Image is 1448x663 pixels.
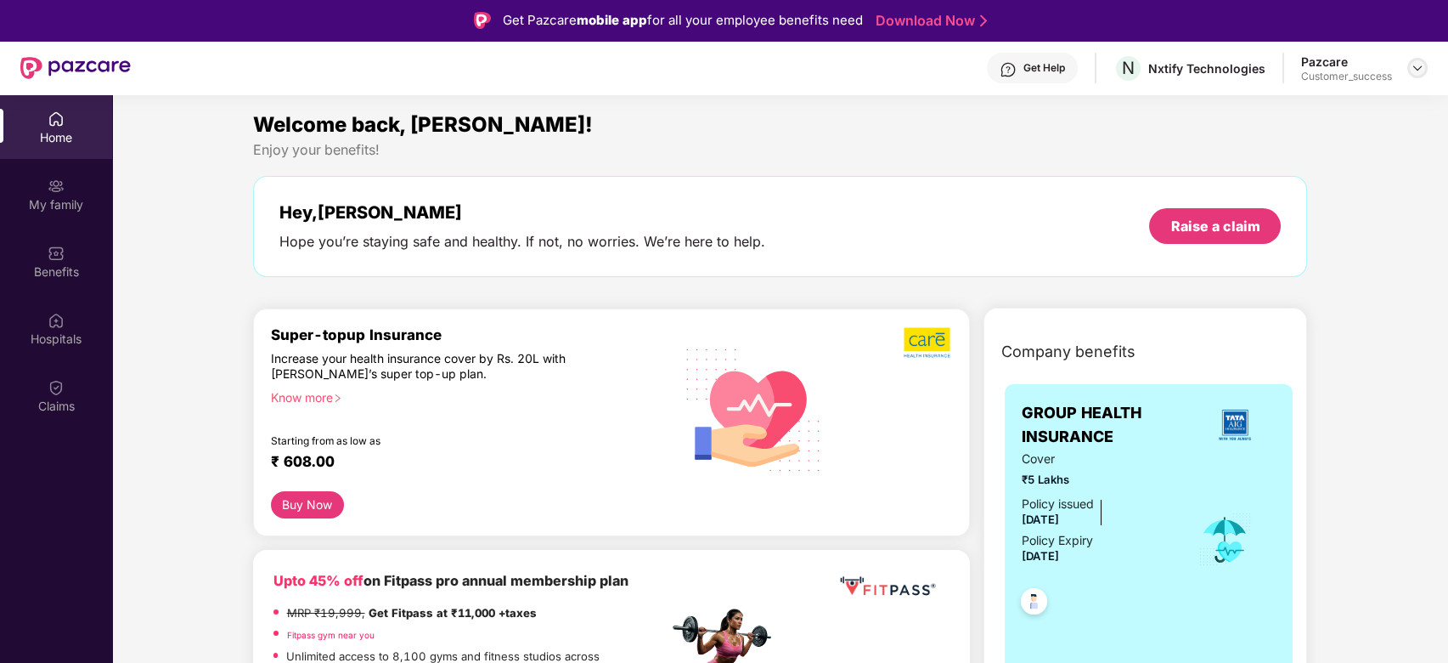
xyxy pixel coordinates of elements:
[287,606,365,620] del: MRP ₹19,999,
[1170,217,1259,235] div: Raise a claim
[1148,60,1265,76] div: Nxtify Technologies
[1022,513,1059,526] span: [DATE]
[273,572,363,589] b: Upto 45% off
[48,110,65,127] img: svg+xml;base64,PHN2ZyBpZD0iSG9tZSIgeG1sbnM9Imh0dHA6Ly93d3cudzMub3JnLzIwMDAvc3ZnIiB3aWR0aD0iMjAiIG...
[1001,340,1135,364] span: Company benefits
[837,570,938,602] img: fppp.png
[271,390,658,402] div: Know more
[577,12,647,28] strong: mobile app
[48,178,65,195] img: svg+xml;base64,PHN2ZyB3aWR0aD0iMjAiIGhlaWdodD0iMjAiIHZpZXdCb3g9IjAgMCAyMCAyMCIgZmlsbD0ibm9uZSIgeG...
[271,326,668,343] div: Super-topup Insurance
[980,12,987,30] img: Stroke
[279,233,765,251] div: Hope you’re staying safe and healthy. If not, no worries. We’re here to help.
[474,12,491,29] img: Logo
[1122,58,1135,78] span: N
[503,10,863,31] div: Get Pazcare for all your employee benefits need
[673,326,835,491] img: svg+xml;base64,PHN2ZyB4bWxucz0iaHR0cDovL3d3dy53My5vcmcvMjAwMC9zdmciIHhtbG5zOnhsaW5rPSJodHRwOi8vd3...
[333,394,342,403] span: right
[1411,61,1424,75] img: svg+xml;base64,PHN2ZyBpZD0iRHJvcGRvd24tMzJ4MzIiIHhtbG5zPSJodHRwOi8vd3d3LnczLm9yZy8yMDAwL3N2ZyIgd2...
[48,312,65,329] img: svg+xml;base64,PHN2ZyBpZD0iSG9zcGl0YWxzIiB4bWxucz0iaHR0cDovL3d3dy53My5vcmcvMjAwMC9zdmciIHdpZHRoPS...
[369,606,537,620] strong: Get Fitpass at ₹11,000 +taxes
[1301,70,1392,83] div: Customer_success
[1023,61,1065,75] div: Get Help
[1212,402,1258,448] img: insurerLogo
[48,245,65,262] img: svg+xml;base64,PHN2ZyBpZD0iQmVuZWZpdHMiIHhtbG5zPSJodHRwOi8vd3d3LnczLm9yZy8yMDAwL3N2ZyIgd2lkdGg9Ij...
[1301,54,1392,70] div: Pazcare
[1013,583,1055,625] img: svg+xml;base64,PHN2ZyB4bWxucz0iaHR0cDovL3d3dy53My5vcmcvMjAwMC9zdmciIHdpZHRoPSI0OC45NDMiIGhlaWdodD...
[1000,61,1017,78] img: svg+xml;base64,PHN2ZyBpZD0iSGVscC0zMngzMiIgeG1sbnM9Imh0dHA6Ly93d3cudzMub3JnLzIwMDAvc3ZnIiB3aWR0aD...
[876,12,982,30] a: Download Now
[271,434,596,446] div: Starting from as low as
[279,202,765,223] div: Hey, [PERSON_NAME]
[253,112,593,137] span: Welcome back, [PERSON_NAME]!
[253,141,1308,159] div: Enjoy your benefits!
[1022,495,1094,513] div: Policy issued
[271,351,595,382] div: Increase your health insurance cover by Rs. 20L with [PERSON_NAME]’s super top-up plan.
[1022,531,1093,550] div: Policy Expiry
[904,326,952,359] img: b5dec4f62d2307b9de63beb79f102df3.png
[273,572,628,589] b: on Fitpass pro annual membership plan
[20,57,131,79] img: New Pazcare Logo
[1022,401,1193,450] span: GROUP HEALTH INSURANCE
[271,491,345,518] button: Buy Now
[1022,450,1174,468] span: Cover
[271,453,651,473] div: ₹ 608.00
[1022,549,1059,563] span: [DATE]
[1022,471,1174,489] span: ₹5 Lakhs
[48,379,65,396] img: svg+xml;base64,PHN2ZyBpZD0iQ2xhaW0iIHhtbG5zPSJodHRwOi8vd3d3LnczLm9yZy8yMDAwL3N2ZyIgd2lkdGg9IjIwIi...
[1197,512,1253,568] img: icon
[287,630,375,640] a: Fitpass gym near you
